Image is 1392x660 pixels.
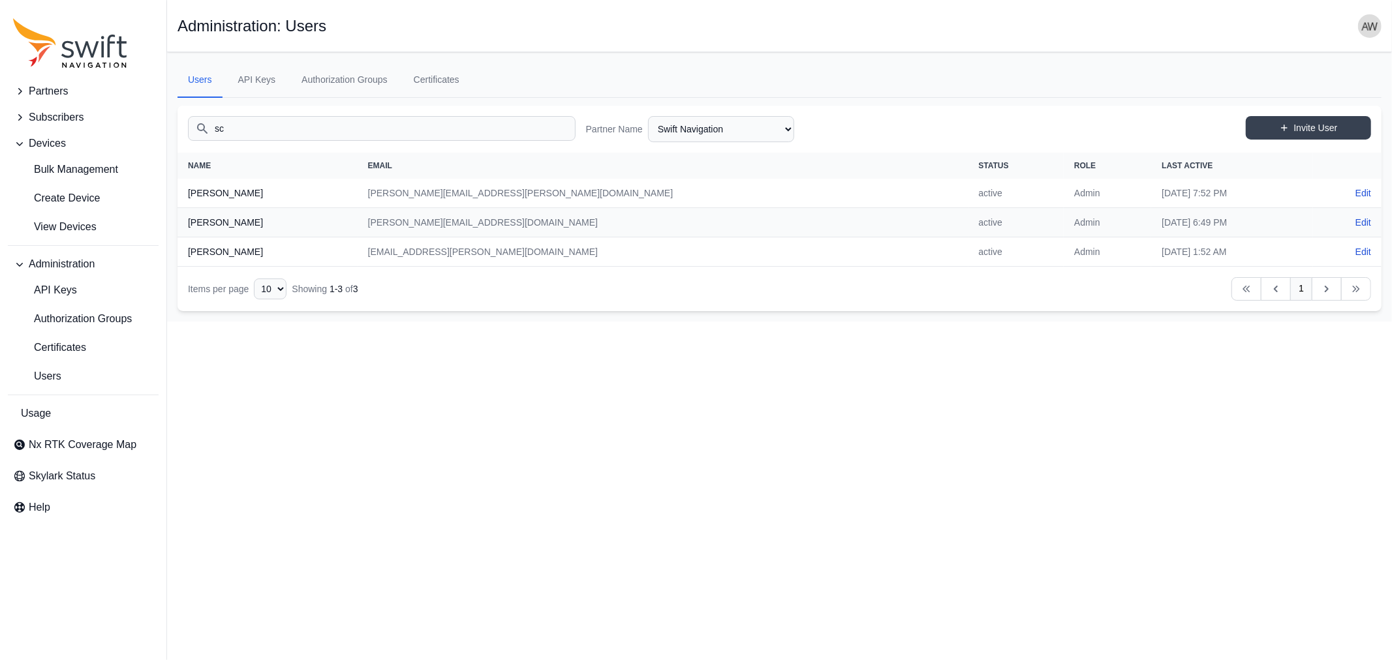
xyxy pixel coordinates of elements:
span: Create Device [13,190,100,206]
span: Certificates [13,340,86,355]
button: Devices [8,130,159,157]
td: active [968,208,1064,237]
span: Nx RTK Coverage Map [29,437,136,453]
a: Nx RTK Coverage Map [8,432,159,458]
span: 1 - 3 [330,284,343,294]
th: Name [178,153,358,179]
td: Admin [1064,179,1151,208]
span: Items per page [188,284,249,294]
span: 3 [353,284,358,294]
a: API Keys [8,277,159,303]
button: Subscribers [8,104,159,130]
h1: Administration: Users [178,18,326,34]
button: Partners [8,78,159,104]
td: [DATE] 7:52 PM [1151,179,1312,208]
a: 1 [1290,277,1312,301]
a: Users [178,63,223,98]
th: [PERSON_NAME] [178,237,358,267]
td: [DATE] 6:49 PM [1151,208,1312,237]
th: [PERSON_NAME] [178,208,358,237]
a: Users [8,363,159,389]
a: Certificates [403,63,470,98]
span: Usage [21,406,51,421]
span: API Keys [13,282,77,298]
a: Edit [1355,245,1371,258]
td: active [968,179,1064,208]
a: Edit [1355,216,1371,229]
button: Administration [8,251,159,277]
td: Admin [1064,208,1151,237]
td: [EMAIL_ADDRESS][PERSON_NAME][DOMAIN_NAME] [358,237,968,267]
a: Certificates [8,335,159,361]
th: Email [358,153,968,179]
th: Role [1064,153,1151,179]
span: Skylark Status [29,468,95,484]
img: user photo [1358,14,1382,38]
span: Subscribers [29,110,84,125]
span: Bulk Management [13,162,118,177]
a: Help [8,494,159,520]
span: Administration [29,256,95,272]
th: Last Active [1151,153,1312,179]
a: Edit [1355,187,1371,200]
span: Authorization Groups [13,311,132,327]
a: View Devices [8,214,159,240]
span: Devices [29,136,66,151]
input: Search [188,116,576,141]
span: Help [29,500,50,515]
span: Partners [29,83,68,99]
span: Users [13,368,61,384]
label: Partner Name [586,123,643,136]
a: Bulk Management [8,157,159,183]
div: Showing of [292,282,358,295]
th: Status [968,153,1064,179]
a: Authorization Groups [8,306,159,332]
a: Invite User [1246,116,1371,140]
td: Admin [1064,237,1151,267]
select: Display Limit [254,278,286,299]
nav: Table navigation [178,267,1382,311]
a: API Keys [228,63,286,98]
a: Skylark Status [8,463,159,489]
td: active [968,237,1064,267]
a: Usage [8,400,159,427]
span: View Devices [13,219,97,235]
td: [DATE] 1:52 AM [1151,237,1312,267]
a: Authorization Groups [291,63,398,98]
select: Partner Name [648,116,794,142]
th: [PERSON_NAME] [178,179,358,208]
td: [PERSON_NAME][EMAIL_ADDRESS][DOMAIN_NAME] [358,208,968,237]
a: Create Device [8,185,159,211]
td: [PERSON_NAME][EMAIL_ADDRESS][PERSON_NAME][DOMAIN_NAME] [358,179,968,208]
